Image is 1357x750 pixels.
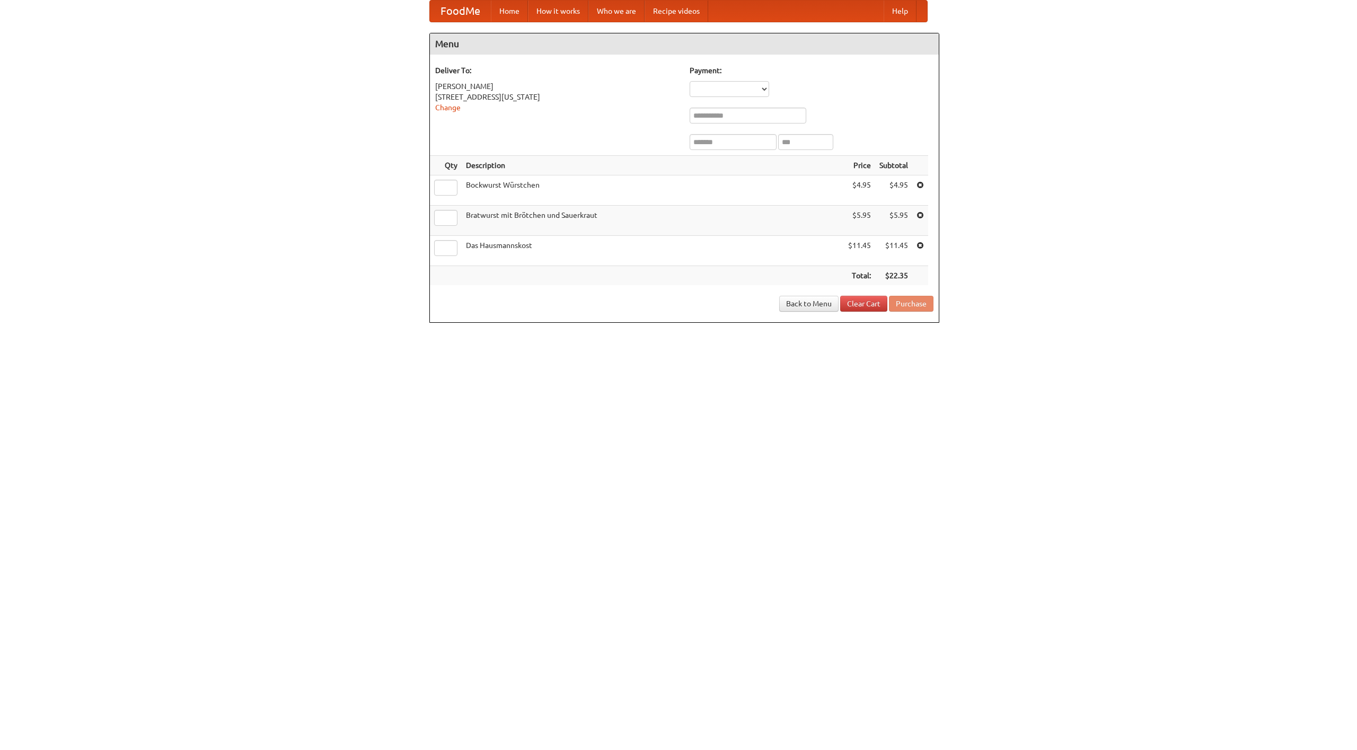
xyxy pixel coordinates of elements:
[875,236,912,266] td: $11.45
[430,156,462,175] th: Qty
[844,236,875,266] td: $11.45
[840,296,887,312] a: Clear Cart
[528,1,588,22] a: How it works
[435,65,679,76] h5: Deliver To:
[690,65,933,76] h5: Payment:
[875,266,912,286] th: $22.35
[462,236,844,266] td: Das Hausmannskost
[884,1,917,22] a: Help
[435,92,679,102] div: [STREET_ADDRESS][US_STATE]
[491,1,528,22] a: Home
[430,1,491,22] a: FoodMe
[588,1,645,22] a: Who we are
[645,1,708,22] a: Recipe videos
[435,81,679,92] div: [PERSON_NAME]
[779,296,839,312] a: Back to Menu
[875,175,912,206] td: $4.95
[844,206,875,236] td: $5.95
[462,206,844,236] td: Bratwurst mit Brötchen und Sauerkraut
[875,206,912,236] td: $5.95
[430,33,939,55] h4: Menu
[462,156,844,175] th: Description
[844,156,875,175] th: Price
[875,156,912,175] th: Subtotal
[844,266,875,286] th: Total:
[462,175,844,206] td: Bockwurst Würstchen
[889,296,933,312] button: Purchase
[844,175,875,206] td: $4.95
[435,103,461,112] a: Change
